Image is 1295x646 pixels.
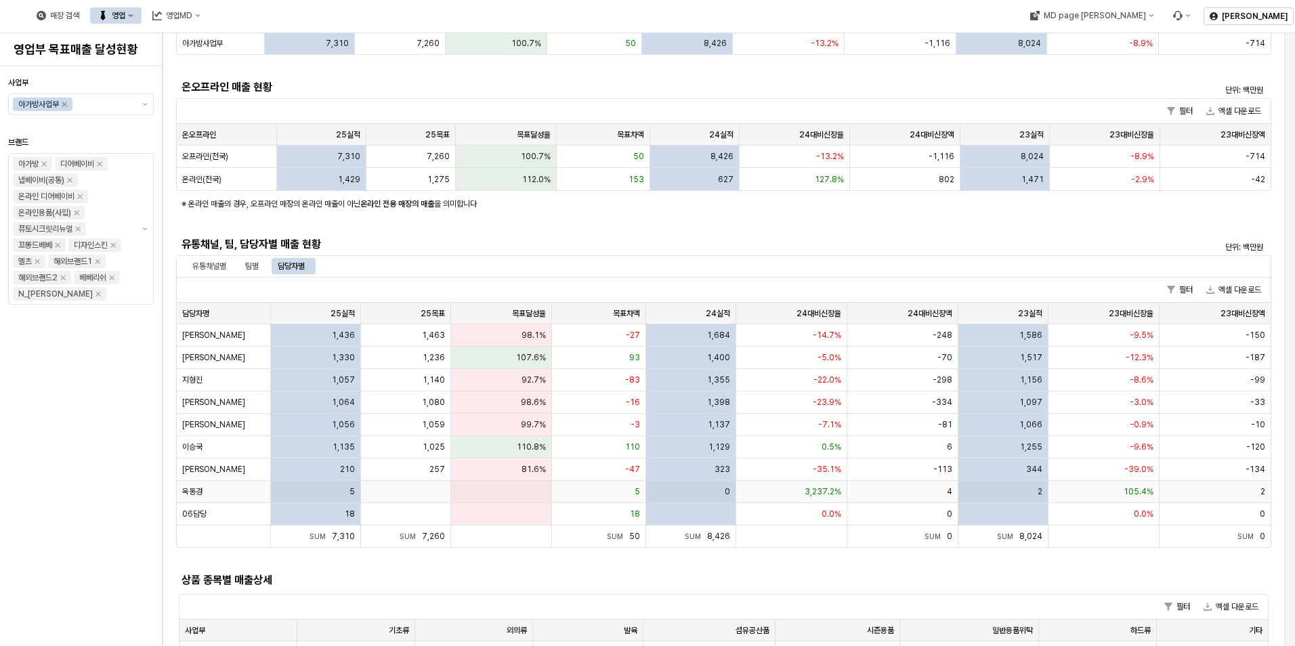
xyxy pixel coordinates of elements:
[1130,151,1154,162] span: -8.9%
[704,38,727,49] span: 8,426
[933,464,952,475] span: -113
[18,271,58,284] div: 해외브랜드2
[805,486,841,497] span: 3,237.2%
[270,258,313,274] div: 담당자별
[1260,532,1265,541] span: 0
[1026,464,1042,475] span: 344
[182,198,1084,210] p: ※ 온라인 매출의 경우, 오프라인 매장의 온라인 매출이 아닌 을 의미합니다
[338,174,360,185] span: 1,429
[182,238,992,251] h5: 유통채널, 팀, 담당자별 매출 현황
[50,11,79,20] div: 매장 검색
[1043,11,1145,20] div: MD page [PERSON_NAME]
[1124,464,1153,475] span: -39.0%
[625,464,640,475] span: -47
[613,308,640,319] span: 목표차액
[1124,486,1153,497] span: 105.4%
[245,258,259,274] div: 팀별
[67,177,72,183] div: Remove 냅베이비(공통)
[95,259,100,264] div: Remove 해외브랜드1
[400,532,422,540] span: Sum
[332,374,355,385] span: 1,057
[867,625,894,636] span: 시즌용품
[422,397,445,408] span: 1,080
[18,98,59,111] div: 아가방사업부
[932,397,952,408] span: -334
[607,532,629,540] span: Sum
[182,308,209,319] span: 담당자명
[1130,625,1151,636] span: 하드류
[74,238,108,252] div: 디자인스킨
[1130,330,1153,341] span: -9.5%
[1246,38,1265,49] span: -714
[707,374,730,385] span: 1,355
[933,330,952,341] span: -248
[718,174,734,185] span: 627
[182,352,245,363] span: [PERSON_NAME]
[709,129,734,140] span: 24실적
[813,330,841,341] span: -14.7%
[1164,7,1198,24] div: Menu item 6
[18,157,39,171] div: 아가방
[818,419,841,430] span: -7.1%
[1131,174,1154,185] span: -2.9%
[1159,599,1195,615] button: 필터
[185,625,205,636] span: 사업부
[422,330,445,341] span: 1,463
[707,532,730,541] span: 8,426
[822,442,841,452] span: 0.5%
[60,275,66,280] div: Remove 해외브랜드2
[184,258,234,274] div: 유통채널별
[182,174,221,185] span: 온라인(전국)
[797,308,841,319] span: 24대비신장율
[349,486,355,497] span: 5
[516,352,546,363] span: 107.6%
[109,275,114,280] div: Remove 베베리쉬
[41,161,47,167] div: Remove 아가방
[182,574,992,587] h5: 상품 종목별 매출상세
[1020,442,1042,452] span: 1,255
[1260,509,1265,519] span: 0
[1246,330,1265,341] span: -150
[326,38,349,49] span: 7,310
[74,210,79,215] div: Remove 온라인용품(사입)
[799,129,844,140] span: 24대비신장율
[18,238,52,252] div: 꼬똥드베베
[1134,509,1153,519] span: 0.0%
[937,352,952,363] span: -70
[1021,174,1044,185] span: 1,471
[182,374,203,385] span: 지형진
[706,308,730,319] span: 24실적
[427,151,450,162] span: 7,260
[417,38,440,49] span: 7,260
[512,308,546,319] span: 목표달성율
[626,397,640,408] span: -16
[18,206,71,219] div: 온라인용품(사입)
[938,419,952,430] span: -81
[18,173,64,187] div: 냅베이비(공통)
[28,7,87,24] button: 매장 검색
[97,161,102,167] div: Remove 디어베이비
[1019,330,1042,341] span: 1,586
[625,442,640,452] span: 110
[55,242,60,248] div: Remove 꼬똥드베베
[77,194,83,199] div: Remove 온라인 디어베이비
[631,419,640,430] span: -3
[707,397,730,408] span: 1,398
[427,174,450,185] span: 1,275
[1006,241,1263,253] p: 단위: 백만원
[1250,374,1265,385] span: -99
[1038,486,1042,497] span: 2
[1246,352,1265,363] span: -187
[736,625,769,636] span: 섬유공산품
[389,625,409,636] span: 기초류
[908,308,952,319] span: 24대비신장액
[929,151,954,162] span: -1,116
[521,397,546,408] span: 98.6%
[137,154,153,304] button: 제안 사항 표시
[707,330,730,341] span: 1,684
[8,137,28,147] span: 브랜드
[947,509,952,519] span: 0
[182,129,216,140] span: 온오프라인
[1162,103,1198,119] button: 필터
[423,374,445,385] span: 1,140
